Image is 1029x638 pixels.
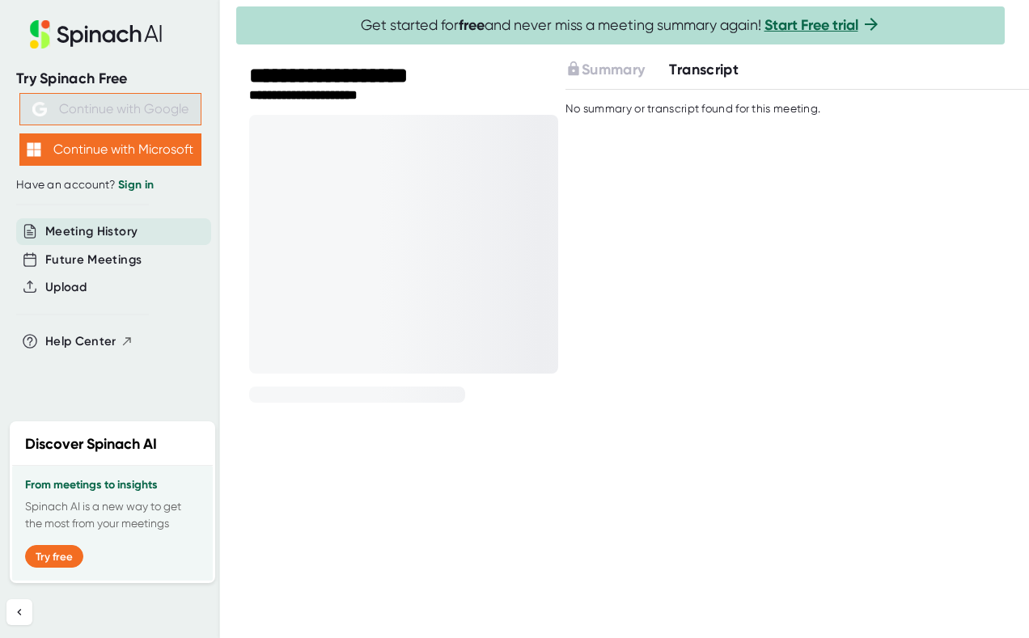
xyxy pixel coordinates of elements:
[669,59,739,81] button: Transcript
[764,16,858,34] a: Start Free trial
[16,178,204,192] div: Have an account?
[582,61,645,78] span: Summary
[565,59,669,81] div: Upgrade to access
[25,545,83,568] button: Try free
[19,133,201,166] button: Continue with Microsoft
[19,93,201,125] button: Continue with Google
[118,178,154,192] a: Sign in
[361,16,881,35] span: Get started for and never miss a meeting summary again!
[25,433,157,455] h2: Discover Spinach AI
[669,61,739,78] span: Transcript
[459,16,485,34] b: free
[565,59,645,81] button: Summary
[45,332,116,351] span: Help Center
[45,278,87,297] button: Upload
[45,332,133,351] button: Help Center
[32,102,47,116] img: Aehbyd4JwY73AAAAAElFTkSuQmCC
[16,70,204,88] div: Try Spinach Free
[25,498,200,532] p: Spinach AI is a new way to get the most from your meetings
[565,102,820,116] div: No summary or transcript found for this meeting.
[25,479,200,492] h3: From meetings to insights
[45,251,142,269] button: Future Meetings
[6,599,32,625] button: Collapse sidebar
[45,222,138,241] button: Meeting History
